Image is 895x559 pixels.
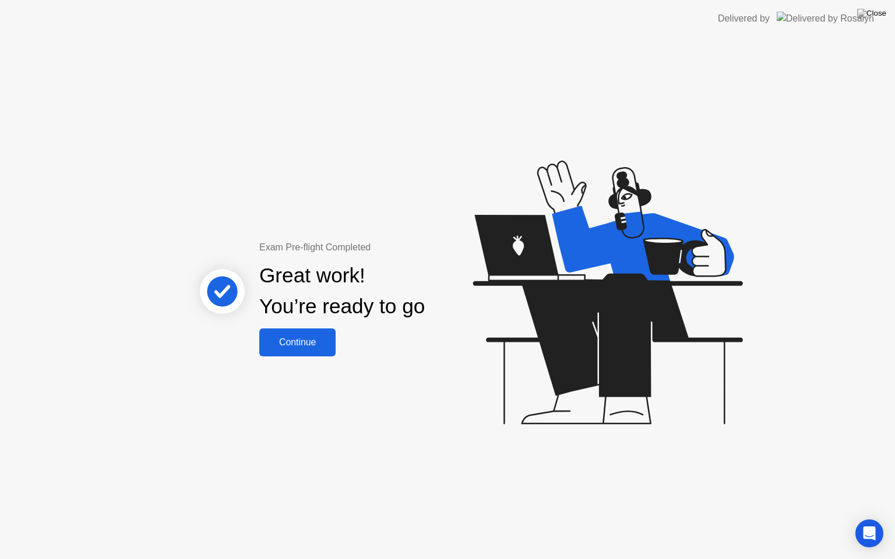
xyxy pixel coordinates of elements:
[263,337,332,348] div: Continue
[857,9,886,18] img: Close
[259,240,500,254] div: Exam Pre-flight Completed
[777,12,874,25] img: Delivered by Rosalyn
[259,260,425,322] div: Great work! You’re ready to go
[259,328,336,356] button: Continue
[855,519,883,547] div: Open Intercom Messenger
[718,12,770,26] div: Delivered by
